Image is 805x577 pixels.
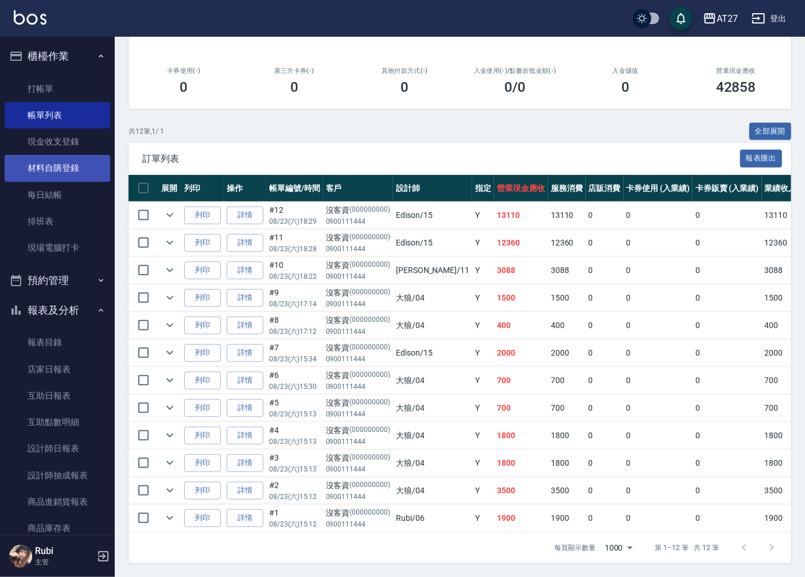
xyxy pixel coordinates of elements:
td: 0 [624,422,693,449]
th: 展開 [158,175,181,202]
p: 08/23 (六) 17:12 [269,326,320,337]
button: expand row [161,454,178,471]
button: 列印 [184,372,221,389]
p: (000000000) [350,232,391,244]
div: 沒客資 [326,397,390,409]
a: 排班表 [5,208,110,235]
div: 沒客資 [326,259,390,271]
td: 0 [624,229,693,256]
td: 3500 [494,477,548,504]
td: 0 [693,450,762,477]
td: 0 [586,367,624,394]
div: 沒客資 [326,507,390,519]
td: 700 [494,367,548,394]
td: #8 [266,312,323,339]
th: 店販消費 [586,175,624,202]
td: Y [472,505,494,532]
img: Logo [14,10,46,25]
td: Y [472,340,494,367]
button: 全部展開 [749,123,792,141]
td: 0 [693,229,762,256]
p: 0900111444 [326,326,390,337]
td: Rubi /06 [393,505,472,532]
td: 700 [548,367,586,394]
p: (000000000) [350,452,391,464]
td: 0 [624,202,693,229]
button: 櫃檯作業 [5,41,110,71]
th: 營業現金應收 [494,175,548,202]
p: (000000000) [350,479,391,492]
td: 0 [586,284,624,311]
th: 帳單編號/時間 [266,175,323,202]
p: (000000000) [350,369,391,381]
p: 08/23 (六) 15:12 [269,492,320,502]
div: 沒客資 [326,452,390,464]
th: 卡券販賣 (入業績) [693,175,762,202]
button: expand row [161,509,178,527]
td: 大狼 /04 [393,422,472,449]
h3: 0 [180,79,188,95]
td: Edison /15 [393,340,472,367]
td: Edison /15 [393,202,472,229]
td: 3500 [762,477,800,504]
button: 列印 [184,399,221,417]
p: 0900111444 [326,216,390,227]
td: 13110 [494,202,548,229]
h2: 入金使用(-) /點數折抵金額(-) [474,67,557,75]
th: 操作 [224,175,266,202]
p: 每頁顯示數量 [554,543,596,553]
a: 互助點數明細 [5,409,110,435]
button: 列印 [184,454,221,472]
div: AT27 [717,11,738,26]
td: 1500 [762,284,800,311]
td: 大狼 /04 [393,477,472,504]
td: 0 [586,202,624,229]
h5: Rubi [35,545,94,557]
p: 08/23 (六) 18:22 [269,271,320,282]
a: 詳情 [227,344,263,362]
td: 0 [693,477,762,504]
div: 1000 [600,532,637,563]
td: 3500 [548,477,586,504]
p: (000000000) [350,342,391,354]
td: 大狼 /04 [393,395,472,422]
td: 13110 [762,202,800,229]
a: 現金收支登錄 [5,128,110,155]
td: 0 [624,505,693,532]
td: #5 [266,395,323,422]
td: 0 [693,505,762,532]
button: expand row [161,262,178,279]
a: 商品庫存表 [5,515,110,541]
td: 3088 [548,257,586,284]
p: 第 1–12 筆 共 12 筆 [655,543,719,553]
th: 卡券使用 (入業績) [624,175,693,202]
td: 2000 [494,340,548,367]
button: expand row [161,372,178,389]
button: expand row [161,482,178,499]
td: #7 [266,340,323,367]
button: 預約管理 [5,266,110,295]
td: 0 [624,257,693,284]
td: 1900 [494,505,548,532]
td: #9 [266,284,323,311]
td: 0 [693,284,762,311]
td: 大狼 /04 [393,367,472,394]
td: #12 [266,202,323,229]
div: 沒客資 [326,204,390,216]
p: 0900111444 [326,299,390,309]
button: 列印 [184,482,221,500]
button: 列印 [184,344,221,362]
p: 0900111444 [326,492,390,502]
button: expand row [161,234,178,251]
button: expand row [161,344,178,361]
button: 列印 [184,509,221,527]
div: 沒客資 [326,369,390,381]
button: 列印 [184,427,221,445]
p: 08/23 (六) 15:13 [269,464,320,474]
a: 詳情 [227,317,263,334]
td: 0 [624,477,693,504]
a: 帳單列表 [5,102,110,128]
td: #1 [266,505,323,532]
button: expand row [161,289,178,306]
td: Y [472,257,494,284]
